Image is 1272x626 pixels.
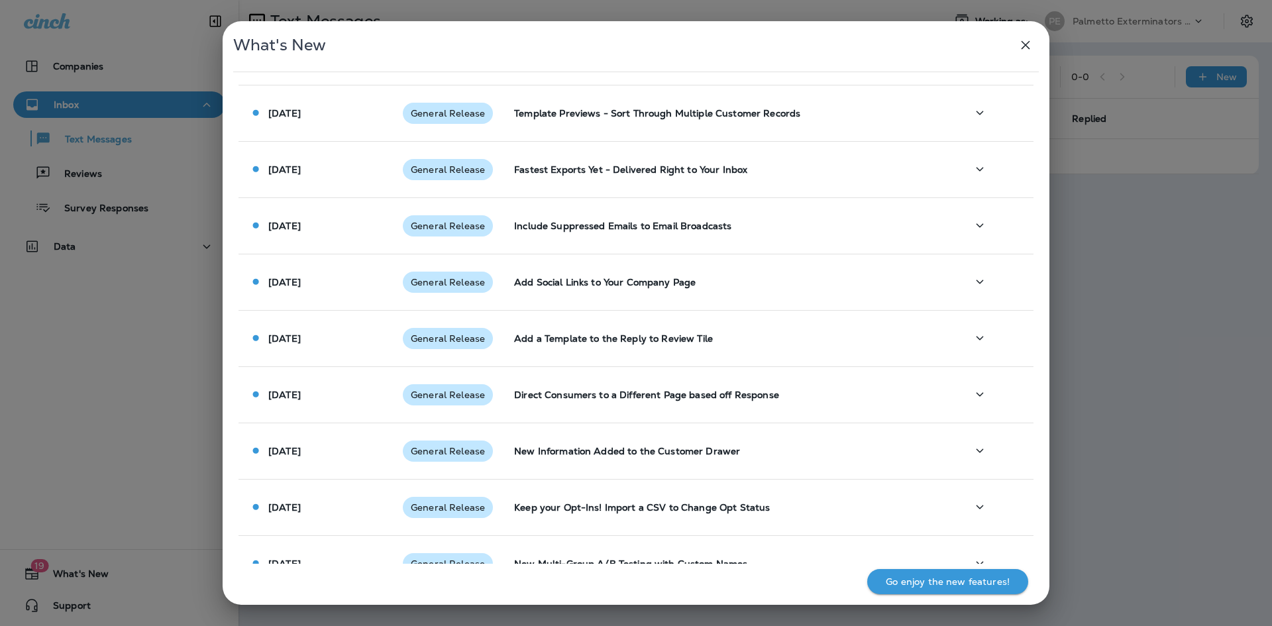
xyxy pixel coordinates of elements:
p: Add a Template to the Reply to Review Tile [514,333,945,344]
span: General Release [403,108,493,119]
span: General Release [403,277,493,287]
button: Go enjoy the new features! [867,569,1028,594]
p: [DATE] [268,277,301,287]
p: [DATE] [268,164,301,175]
p: Go enjoy the new features! [886,576,1010,587]
p: New Multi-Group A/B Testing with Custom Names [514,558,945,569]
span: What's New [233,35,326,55]
p: [DATE] [268,108,301,119]
span: General Release [403,333,493,344]
p: [DATE] [268,390,301,400]
p: [DATE] [268,221,301,231]
p: Keep your Opt-Ins! Import a CSV to Change Opt Status [514,502,945,513]
p: [DATE] [268,502,301,513]
span: General Release [403,221,493,231]
span: General Release [403,164,493,175]
p: Direct Consumers to a Different Page based off Response [514,390,945,400]
span: General Release [403,390,493,400]
p: [DATE] [268,333,301,344]
p: Template Previews - Sort Through Multiple Customer Records [514,108,945,119]
p: Add Social Links to Your Company Page [514,277,945,287]
p: New Information Added to the Customer Drawer [514,446,945,456]
p: Include Suppressed Emails to Email Broadcasts [514,221,945,231]
p: [DATE] [268,558,301,569]
span: General Release [403,558,493,569]
p: [DATE] [268,446,301,456]
span: General Release [403,502,493,513]
span: General Release [403,446,493,456]
p: Fastest Exports Yet - Delivered Right to Your Inbox [514,164,945,175]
